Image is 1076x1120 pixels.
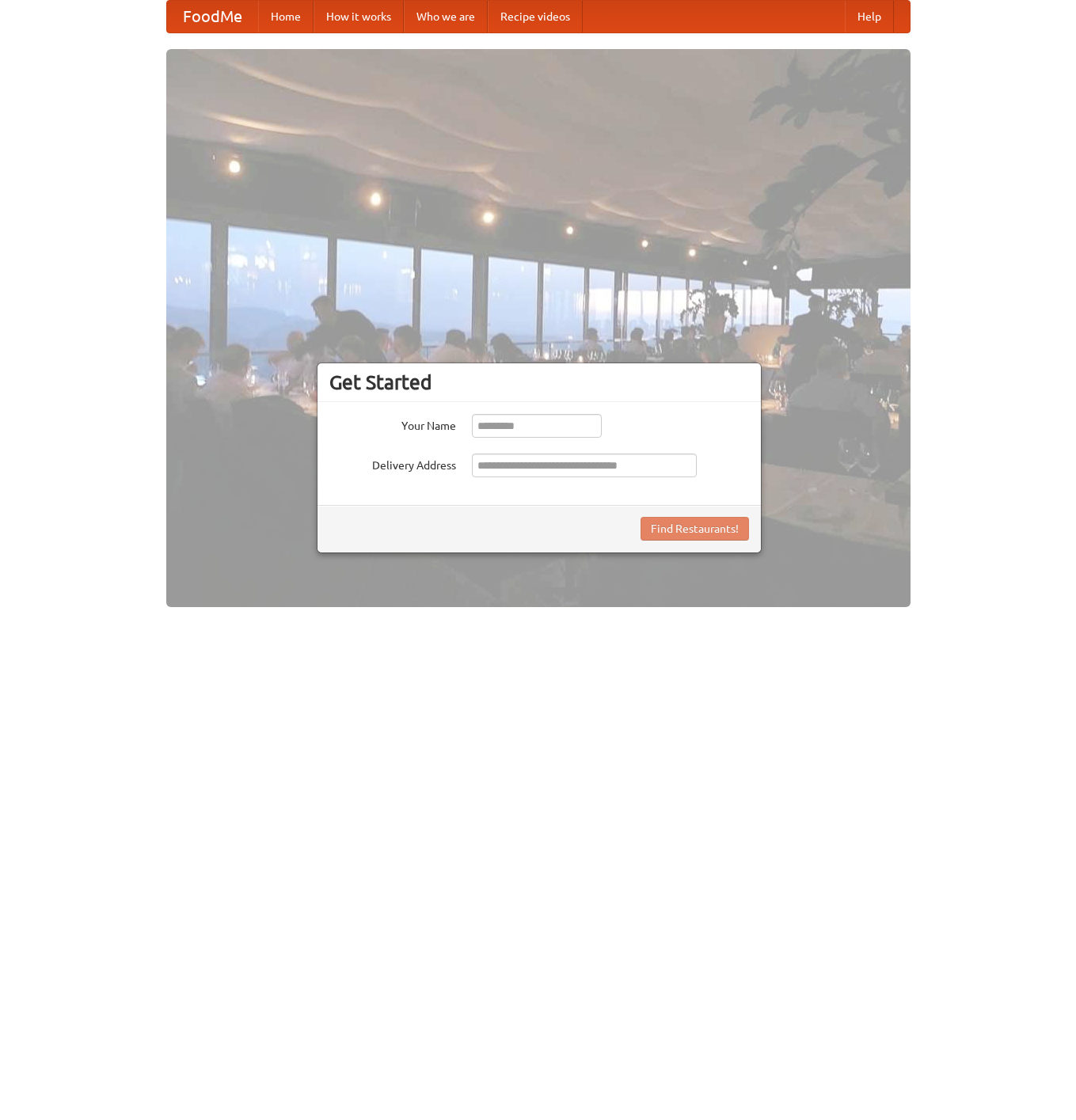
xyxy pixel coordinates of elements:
[329,454,456,473] label: Delivery Address
[488,1,583,32] a: Recipe videos
[314,1,404,32] a: How it works
[167,1,258,32] a: FoodMe
[404,1,488,32] a: Who we are
[641,517,749,541] button: Find Restaurants!
[329,370,749,394] h3: Get Started
[329,414,456,434] label: Your Name
[258,1,314,32] a: Home
[845,1,894,32] a: Help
